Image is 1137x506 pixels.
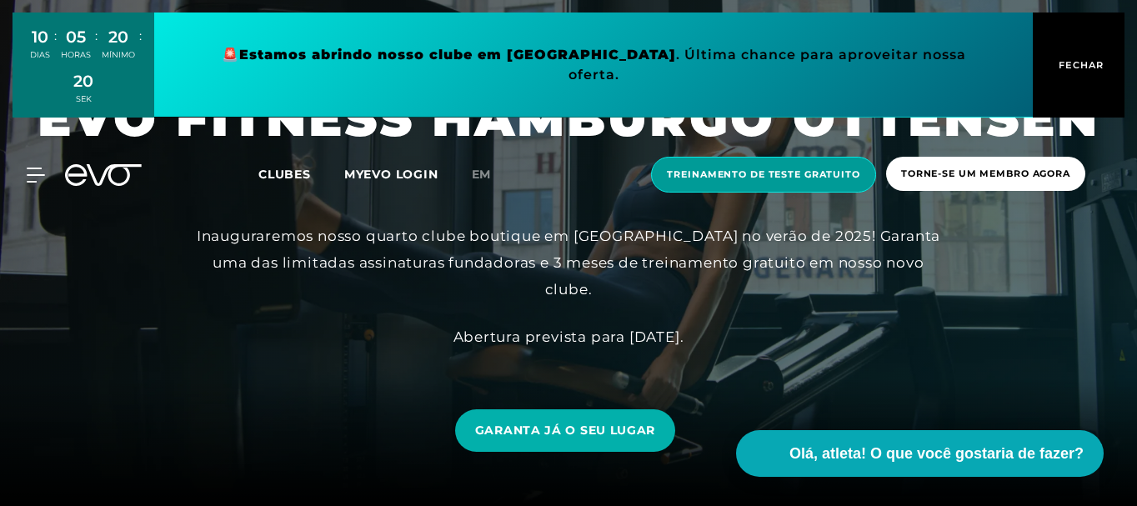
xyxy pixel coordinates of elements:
[1033,13,1124,118] button: FECHAR
[54,28,57,43] font: :
[901,168,1070,179] font: Torne-se um membro agora
[61,50,91,59] font: HORAS
[102,50,135,59] font: MÍNIMO
[455,409,675,452] a: GARANTA JÁ O SEU LUGAR
[472,167,492,182] font: em
[646,157,881,193] a: Treinamento de teste gratuito
[472,165,512,184] a: em
[453,328,684,345] font: Abertura prevista para [DATE].
[66,27,86,47] font: 05
[344,167,438,182] a: MYEVO LOGIN
[73,71,93,91] font: 20
[881,157,1090,193] a: Torne-se um membro agora
[667,168,860,180] font: Treinamento de teste gratuito
[736,430,1104,477] button: Olá, atleta! O que você gostaria de fazer?
[197,228,940,298] font: Inauguraremos nosso quarto clube boutique em [GEOGRAPHIC_DATA] no verão de 2025! Garanta uma das ...
[258,166,344,182] a: Clubes
[789,445,1084,462] font: Olá, atleta! O que você gostaria de fazer?
[258,167,311,182] font: Clubes
[30,50,50,59] font: DIAS
[108,27,128,47] font: 20
[95,28,98,43] font: :
[76,94,92,103] font: SEK
[1059,59,1104,71] font: FECHAR
[32,27,48,47] font: 10
[475,423,655,438] font: GARANTA JÁ O SEU LUGAR
[139,28,142,43] font: :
